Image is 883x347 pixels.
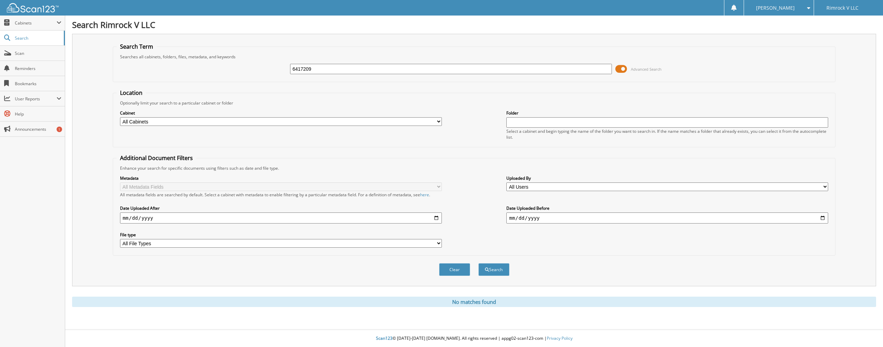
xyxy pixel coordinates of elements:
[15,50,61,56] span: Scan
[117,100,832,106] div: Optionally limit your search to a particular cabinet or folder
[15,96,57,102] span: User Reports
[57,127,62,132] div: 1
[15,81,61,87] span: Bookmarks
[15,35,60,41] span: Search
[120,110,442,116] label: Cabinet
[547,335,573,341] a: Privacy Policy
[376,335,393,341] span: Scan123
[506,110,828,116] label: Folder
[478,263,509,276] button: Search
[117,89,146,97] legend: Location
[65,330,883,347] div: © [DATE]-[DATE] [DOMAIN_NAME]. All rights reserved | appg02-scan123-com |
[506,205,828,211] label: Date Uploaded Before
[72,19,876,30] h1: Search Rimrock V LLC
[117,43,157,50] legend: Search Term
[631,67,662,72] span: Advanced Search
[117,54,832,60] div: Searches all cabinets, folders, files, metadata, and keywords
[15,20,57,26] span: Cabinets
[506,175,828,181] label: Uploaded By
[117,165,832,171] div: Enhance your search for specific documents using filters such as date and file type.
[120,212,442,224] input: start
[439,263,470,276] button: Clear
[506,212,828,224] input: end
[15,66,61,71] span: Reminders
[420,192,429,198] a: here
[826,6,859,10] span: Rimrock V LLC
[756,6,795,10] span: [PERSON_NAME]
[120,205,442,211] label: Date Uploaded After
[120,232,442,238] label: File type
[117,154,196,162] legend: Additional Document Filters
[120,175,442,181] label: Metadata
[120,192,442,198] div: All metadata fields are searched by default. Select a cabinet with metadata to enable filtering b...
[506,128,828,140] div: Select a cabinet and begin typing the name of the folder you want to search in. If the name match...
[15,126,61,132] span: Announcements
[7,3,59,12] img: scan123-logo-white.svg
[72,297,876,307] div: No matches found
[15,111,61,117] span: Help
